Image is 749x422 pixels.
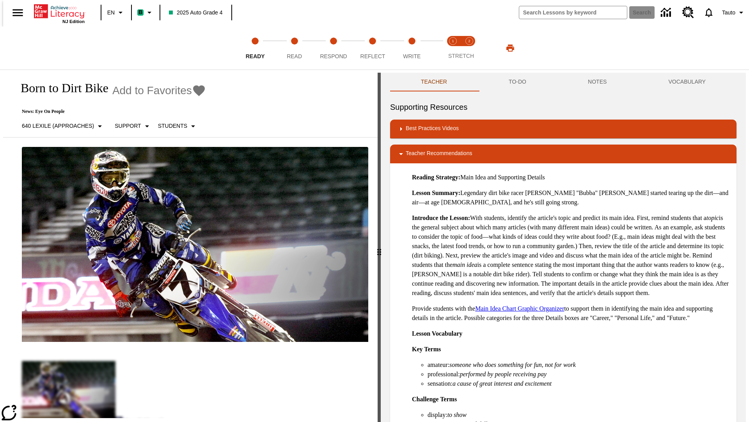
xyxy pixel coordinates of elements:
[3,73,378,418] div: reading
[272,27,317,70] button: Read step 2 of 5
[637,73,737,91] button: VOCABULARY
[311,27,356,70] button: Respond step 3 of 5
[428,379,730,388] li: sensation:
[722,9,735,17] span: Tauto
[412,173,730,182] p: Main Idea and Supporting Details
[699,2,719,23] a: Notifications
[412,213,730,298] p: With students, identify the article's topic and predict its main idea. First, remind students tha...
[390,120,737,138] div: Best Practices Videos
[19,119,108,133] button: Select Lexile, 640 Lexile (Approaches)
[34,3,85,24] div: Home
[378,73,381,422] div: Press Enter or Spacebar and then press right and left arrow keys to move the slider
[453,261,477,268] em: main idea
[155,119,201,133] button: Select Student
[475,305,564,312] a: Main Idea Chart Graphic Organizer
[428,410,730,420] li: display:
[12,109,206,114] p: News: Eye On People
[452,39,454,43] text: 1
[412,396,457,402] strong: Challenge Terms
[169,9,223,17] span: 2025 Auto Grade 4
[350,27,395,70] button: Reflect step 4 of 5
[719,5,749,20] button: Profile/Settings
[6,1,29,24] button: Open side menu
[519,6,627,19] input: search field
[458,27,481,70] button: Stretch Respond step 2 of 2
[412,188,730,207] p: Legendary dirt bike racer [PERSON_NAME] "Bubba" [PERSON_NAME] started tearing up the dirt—and air...
[287,53,302,59] span: Read
[449,361,576,368] em: someone who does something for fun, not for work
[412,346,441,352] strong: Key Terms
[389,27,435,70] button: Write step 5 of 5
[447,411,467,418] em: to show
[22,122,94,130] p: 640 Lexile (Approaches)
[22,147,368,342] img: Motocross racer James Stewart flies through the air on his dirt bike.
[112,84,206,97] button: Add to Favorites - Born to Dirt Bike
[428,360,730,370] li: amateur:
[678,2,699,23] a: Resource Center, Will open in new tab
[134,5,157,20] button: Boost Class color is mint green. Change class color
[406,149,472,159] p: Teacher Recommendations
[460,371,547,377] em: performed by people receiving pay
[112,84,192,97] span: Add to Favorites
[390,73,478,91] button: Teacher
[233,27,278,70] button: Ready step 1 of 5
[390,145,737,163] div: Teacher Recommendations
[104,5,129,20] button: Language: EN, Select a language
[442,27,464,70] button: Stretch Read step 1 of 2
[656,2,678,23] a: Data Center
[557,73,637,91] button: NOTES
[320,53,347,59] span: Respond
[403,53,421,59] span: Write
[412,190,460,196] strong: Lesson Summary:
[453,380,552,387] em: a cause of great interest and excitement
[412,215,470,221] strong: Introduce the Lesson:
[112,119,154,133] button: Scaffolds, Support
[412,330,462,337] strong: Lesson Vocabulary
[138,7,142,17] span: B
[448,53,474,59] span: STRETCH
[246,53,265,59] span: Ready
[115,122,141,130] p: Support
[412,174,460,181] strong: Reading Strategy:
[468,39,470,43] text: 2
[360,53,385,59] span: Reflect
[390,73,737,91] div: Instructional Panel Tabs
[478,73,557,91] button: TO-DO
[390,101,737,113] h6: Supporting Resources
[412,304,730,323] p: Provide students with the to support them in identifying the main idea and supporting details in ...
[62,19,85,24] span: NJ Edition
[428,370,730,379] li: professional:
[706,215,719,221] em: topic
[158,122,187,130] p: Students
[498,41,523,55] button: Print
[107,9,115,17] span: EN
[406,124,459,134] p: Best Practices Videos
[12,81,108,95] h1: Born to Dirt Bike
[381,73,746,422] div: activity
